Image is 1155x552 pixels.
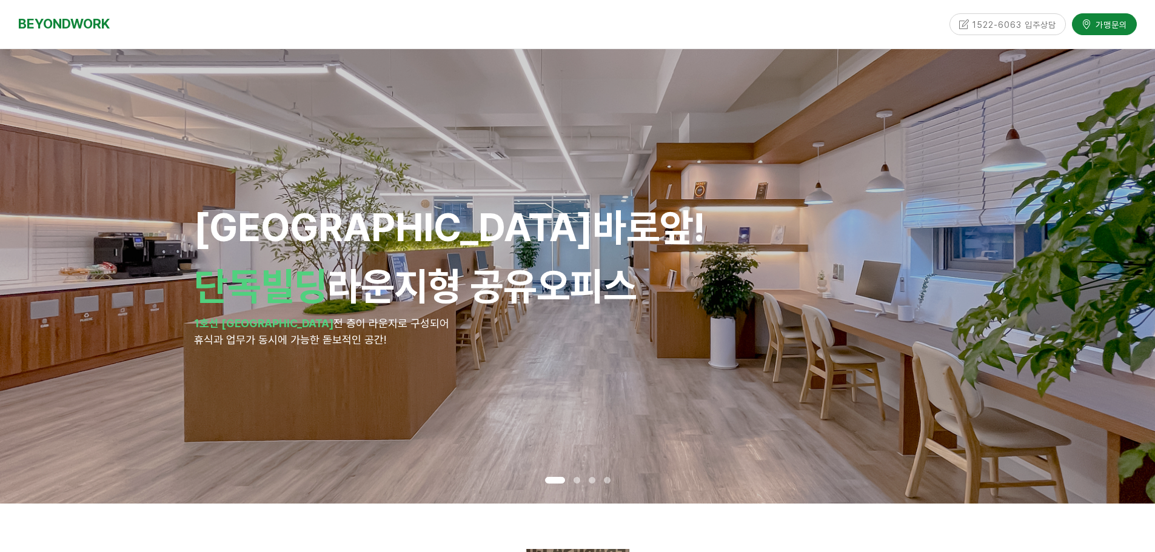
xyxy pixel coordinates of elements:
span: 바로앞! [593,204,705,250]
a: 가맹문의 [1072,13,1137,35]
span: [GEOGRAPHIC_DATA] [194,204,705,250]
span: 단독빌딩 [194,263,327,309]
span: 가맹문의 [1092,18,1127,30]
strong: 1호선 [GEOGRAPHIC_DATA] [194,317,333,330]
span: 라운지형 공유오피스 [194,263,637,309]
span: 전 층이 라운지로 구성되어 [333,317,449,330]
a: BEYONDWORK [18,13,110,35]
span: 휴식과 업무가 동시에 가능한 돋보적인 공간! [194,333,386,346]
